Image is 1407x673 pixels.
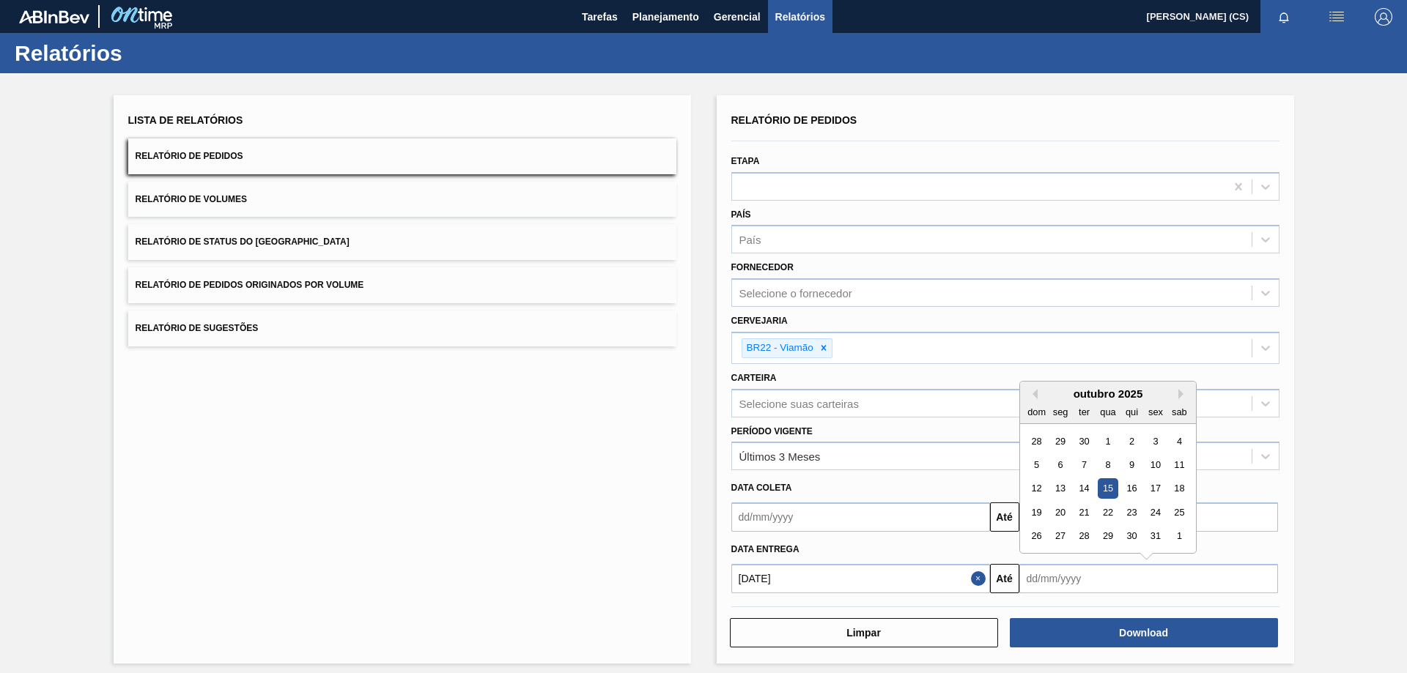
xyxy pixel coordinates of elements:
div: Choose quarta-feira, 15 de outubro de 2025 [1098,479,1118,499]
span: Relatórios [775,8,825,26]
div: Choose domingo, 26 de outubro de 2025 [1027,527,1046,546]
div: Choose quinta-feira, 16 de outubro de 2025 [1121,479,1141,499]
div: outubro 2025 [1020,387,1196,400]
button: Notificações [1260,7,1307,27]
span: Relatório de Pedidos [136,151,243,161]
div: Choose segunda-feira, 20 de outubro de 2025 [1050,502,1070,522]
button: Relatório de Pedidos Originados por Volume [128,267,676,303]
div: Choose domingo, 12 de outubro de 2025 [1027,479,1046,499]
label: Carteira [731,373,777,383]
div: Choose sexta-feira, 3 de outubro de 2025 [1145,431,1165,451]
div: Choose sábado, 25 de outubro de 2025 [1169,502,1189,522]
div: Choose sexta-feira, 10 de outubro de 2025 [1145,455,1165,475]
input: dd/mm/yyyy [731,502,990,532]
button: Previous Month [1027,389,1038,399]
button: Relatório de Volumes [128,182,676,217]
div: Choose segunda-feira, 29 de setembro de 2025 [1050,431,1070,451]
div: ter [1074,402,1093,422]
img: userActions [1328,8,1345,26]
div: Selecione o fornecedor [739,287,852,300]
img: TNhmsLtSVTkK8tSr43FrP2fwEKptu5GPRR3wAAAABJRU5ErkJggg== [19,10,89,23]
button: Relatório de Status do [GEOGRAPHIC_DATA] [128,224,676,260]
div: seg [1050,402,1070,422]
label: País [731,209,751,220]
div: Choose sábado, 4 de outubro de 2025 [1169,431,1189,451]
span: Gerencial [714,8,761,26]
div: qua [1098,402,1118,422]
span: Relatório de Status do [GEOGRAPHIC_DATA] [136,237,350,247]
div: Choose terça-feira, 28 de outubro de 2025 [1074,527,1093,546]
div: Choose quarta-feira, 8 de outubro de 2025 [1098,455,1118,475]
div: Choose domingo, 28 de setembro de 2025 [1027,431,1046,451]
label: Período Vigente [731,426,813,436]
div: Selecione suas carteiras [739,397,859,409]
img: Logout [1375,8,1392,26]
div: Choose sexta-feira, 31 de outubro de 2025 [1145,527,1165,546]
div: País [739,234,761,246]
div: Choose sexta-feira, 24 de outubro de 2025 [1145,502,1165,522]
div: month 2025-10 [1024,429,1191,548]
div: dom [1027,402,1046,422]
span: Relatório de Pedidos Originados por Volume [136,280,364,290]
div: Choose terça-feira, 21 de outubro de 2025 [1074,502,1093,522]
div: Choose terça-feira, 30 de setembro de 2025 [1074,431,1093,451]
div: Choose terça-feira, 14 de outubro de 2025 [1074,479,1093,499]
div: Choose quinta-feira, 30 de outubro de 2025 [1121,527,1141,546]
div: Últimos 3 Meses [739,450,821,463]
div: Choose segunda-feira, 27 de outubro de 2025 [1050,527,1070,546]
div: Choose quinta-feira, 9 de outubro de 2025 [1121,455,1141,475]
span: Relatório de Sugestões [136,323,259,333]
button: Download [1010,618,1278,647]
button: Até [990,564,1019,593]
button: Relatório de Sugestões [128,311,676,346]
span: Data entrega [731,544,799,554]
span: Planejamento [632,8,699,26]
div: Choose quarta-feira, 29 de outubro de 2025 [1098,527,1118,546]
div: sab [1169,402,1189,422]
button: Relatório de Pedidos [128,138,676,174]
span: Relatório de Volumes [136,194,247,204]
div: Choose sexta-feira, 17 de outubro de 2025 [1145,479,1165,499]
span: Lista de Relatórios [128,114,243,126]
label: Cervejaria [731,316,788,326]
input: dd/mm/yyyy [1019,564,1278,593]
div: Choose sábado, 18 de outubro de 2025 [1169,479,1189,499]
div: Choose sábado, 1 de novembro de 2025 [1169,527,1189,546]
button: Close [971,564,990,593]
span: Tarefas [582,8,618,26]
div: Choose quinta-feira, 2 de outubro de 2025 [1121,431,1141,451]
div: Choose segunda-feira, 6 de outubro de 2025 [1050,455,1070,475]
div: Choose terça-feira, 7 de outubro de 2025 [1074,455,1093,475]
div: Choose sábado, 11 de outubro de 2025 [1169,455,1189,475]
label: Fornecedor [731,262,794,272]
span: Relatório de Pedidos [731,114,857,126]
div: Choose domingo, 5 de outubro de 2025 [1027,455,1046,475]
div: sex [1145,402,1165,422]
div: qui [1121,402,1141,422]
button: Até [990,502,1019,532]
div: Choose quinta-feira, 23 de outubro de 2025 [1121,502,1141,522]
div: Choose segunda-feira, 13 de outubro de 2025 [1050,479,1070,499]
input: dd/mm/yyyy [731,564,990,593]
button: Next Month [1178,389,1189,399]
div: Choose domingo, 19 de outubro de 2025 [1027,502,1046,522]
div: Choose quarta-feira, 1 de outubro de 2025 [1098,431,1118,451]
label: Etapa [731,156,760,166]
div: Choose quarta-feira, 22 de outubro de 2025 [1098,502,1118,522]
span: Data coleta [731,483,792,493]
button: Limpar [730,618,998,647]
h1: Relatórios [15,45,275,62]
div: BR22 - Viamão [742,339,816,357]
